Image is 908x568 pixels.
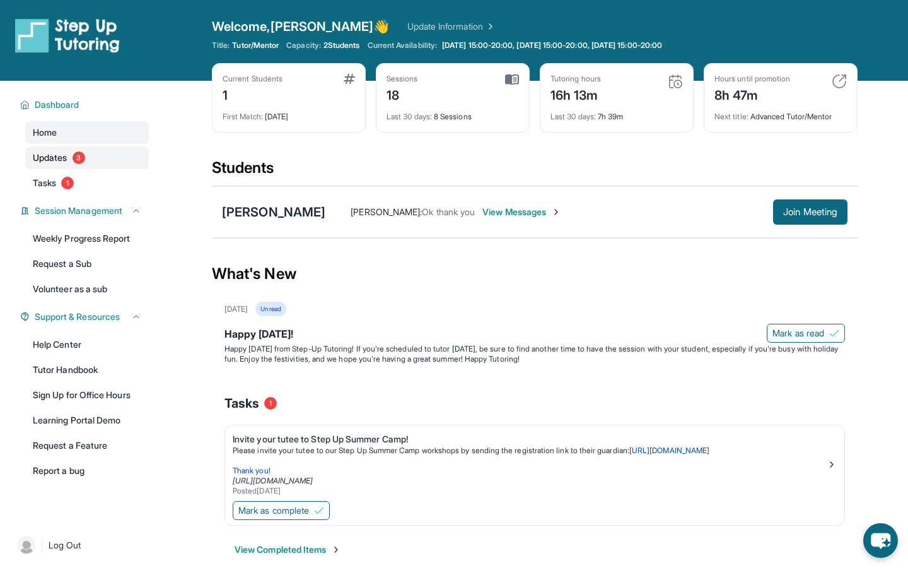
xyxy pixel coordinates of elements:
span: First Match : [223,112,263,121]
span: Thank you! [233,466,271,475]
div: Students [212,158,858,186]
a: Weekly Progress Report [25,227,149,250]
button: View Completed Items [235,543,341,556]
a: [URL][DOMAIN_NAME] [233,476,313,485]
a: Home [25,121,149,144]
button: Session Management [30,204,141,217]
div: Unread [255,302,286,316]
div: 8h 47m [714,84,790,104]
img: Mark as complete [314,506,324,516]
span: 1 [61,177,74,189]
div: [DATE] [224,304,248,314]
a: |Log Out [13,531,149,559]
div: 7h 39m [550,104,683,122]
span: View Messages [482,206,561,218]
a: [DATE] 15:00-20:00, [DATE] 15:00-20:00, [DATE] 15:00-20:00 [439,40,665,50]
a: Invite your tutee to Step Up Summer Camp!Please invite your tutee to our Step Up Summer Camp work... [225,425,844,499]
span: Support & Resources [35,311,120,323]
span: Join Meeting [783,208,837,216]
div: 1 [223,84,282,104]
button: Mark as complete [233,501,330,520]
div: 18 [387,84,418,104]
div: 8 Sessions [387,104,519,122]
img: logo [15,18,120,53]
a: Report a bug [25,459,149,482]
span: 3 [73,151,85,164]
span: Mark as complete [238,504,309,517]
a: Tutor Handbook [25,358,149,381]
div: Posted [DATE] [233,486,827,496]
img: card [344,74,355,84]
a: Tasks1 [25,172,149,194]
span: Home [33,126,57,139]
img: card [505,74,519,85]
div: What's New [212,246,858,302]
span: 1 [264,397,277,410]
button: chat-button [863,523,898,558]
span: Dashboard [35,98,79,111]
a: Update Information [407,20,496,33]
img: card [832,74,847,89]
span: Tasks [33,177,56,189]
span: Tutor/Mentor [232,40,279,50]
span: Title: [212,40,230,50]
button: Support & Resources [30,311,141,323]
span: | [40,538,44,553]
img: card [668,74,683,89]
span: Current Availability: [368,40,437,50]
span: Log Out [49,539,81,552]
span: Welcome, [PERSON_NAME] 👋 [212,18,390,35]
span: 2 Students [323,40,360,50]
a: Request a Feature [25,434,149,457]
span: [DATE] 15:00-20:00, [DATE] 15:00-20:00, [DATE] 15:00-20:00 [442,40,662,50]
span: Mark as read [772,327,824,340]
a: Sign Up for Office Hours [25,384,149,406]
button: Mark as read [767,324,845,343]
a: Request a Sub [25,252,149,275]
p: Happy [DATE] from Step-Up Tutoring! If you're scheduled to tutor [DATE], be sure to find another ... [224,344,845,364]
a: [URL][DOMAIN_NAME] [629,446,709,455]
img: Chevron-Right [551,207,561,217]
div: Tutoring hours [550,74,601,84]
div: [DATE] [223,104,355,122]
span: Last 30 days : [550,112,596,121]
span: Last 30 days : [387,112,432,121]
div: Hours until promotion [714,74,790,84]
a: Volunteer as a sub [25,278,149,300]
img: user-img [18,536,35,554]
div: Advanced Tutor/Mentor [714,104,847,122]
p: Please invite your tutee to our Step Up Summer Camp workshops by sending the registration link to... [233,446,827,456]
a: Learning Portal Demo [25,409,149,432]
a: Updates3 [25,146,149,169]
span: Tasks [224,394,259,412]
span: Session Management [35,204,122,217]
div: 16h 13m [550,84,601,104]
button: Dashboard [30,98,141,111]
img: Mark as read [829,328,839,338]
span: [PERSON_NAME] : [351,206,422,217]
a: Help Center [25,333,149,356]
div: Current Students [223,74,282,84]
span: Ok thank you [422,206,475,217]
span: Updates [33,151,67,164]
span: Capacity: [286,40,321,50]
div: Happy [DATE]! [224,326,845,344]
div: Sessions [387,74,418,84]
button: Join Meeting [773,199,847,225]
div: [PERSON_NAME] [222,203,325,221]
img: Chevron Right [483,20,496,33]
div: Invite your tutee to Step Up Summer Camp! [233,433,827,446]
span: Next title : [714,112,748,121]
